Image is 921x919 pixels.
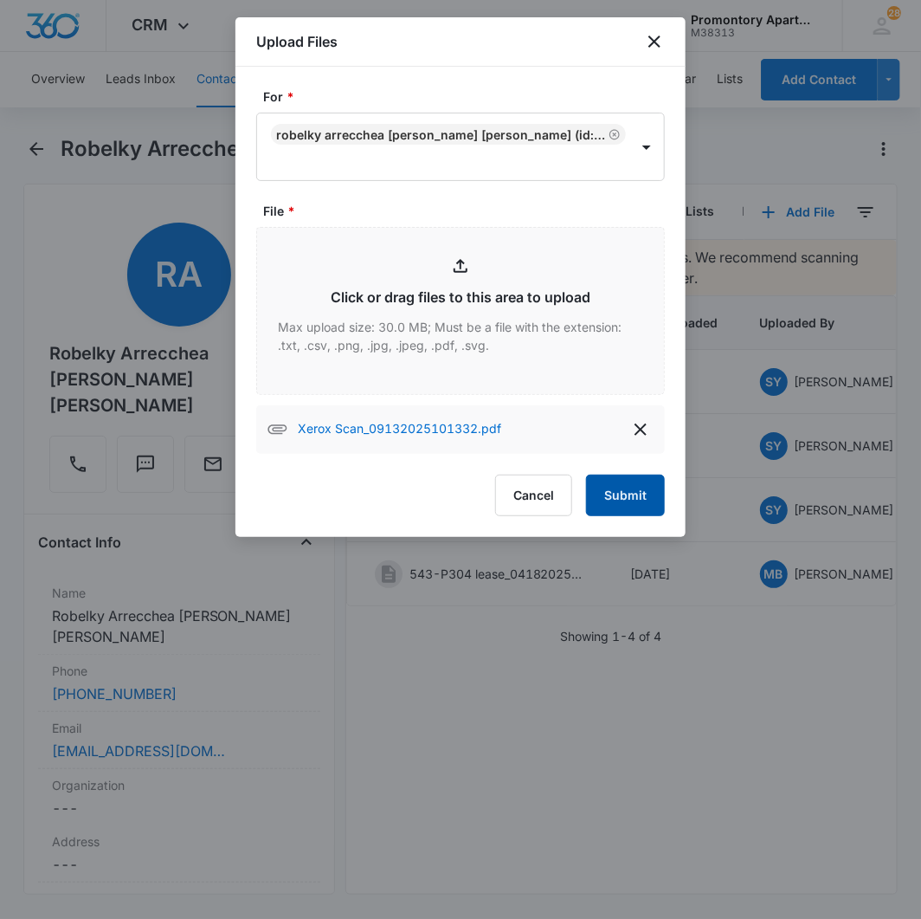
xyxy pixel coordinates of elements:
button: close [644,31,665,52]
label: File [263,202,672,220]
button: Submit [586,475,665,516]
button: Cancel [495,475,572,516]
label: For [263,87,672,106]
p: Xerox Scan_09132025101332.pdf [298,419,501,440]
h1: Upload Files [256,31,338,52]
button: delete [627,416,654,443]
div: Remove Robelky Arrecchea Verdecia Licet Abreu Garcia (ID:2093; robelkia18echo@gmail.com; 9706432293) [605,128,621,140]
div: Robelky Arrecchea [PERSON_NAME] [PERSON_NAME] (ID:2093; [EMAIL_ADDRESS][DOMAIN_NAME]; 9706432293) [276,127,605,142]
